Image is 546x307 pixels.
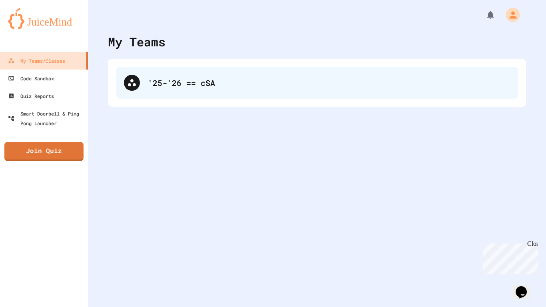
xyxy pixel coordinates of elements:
a: Join Quiz [4,142,84,161]
div: '25-'26 == cSA [116,67,518,99]
div: My Teams/Classes [8,56,65,66]
div: '25-'26 == cSA [148,77,510,89]
img: logo-orange.svg [8,8,80,29]
div: Quiz Reports [8,91,54,101]
div: Chat with us now!Close [3,3,55,51]
div: Code Sandbox [8,74,54,83]
div: Smart Doorbell & Ping Pong Launcher [8,109,85,128]
div: My Notifications [471,8,497,22]
div: My Account [497,6,522,24]
iframe: chat widget [512,275,538,299]
iframe: chat widget [480,240,538,274]
div: My Teams [108,33,165,51]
